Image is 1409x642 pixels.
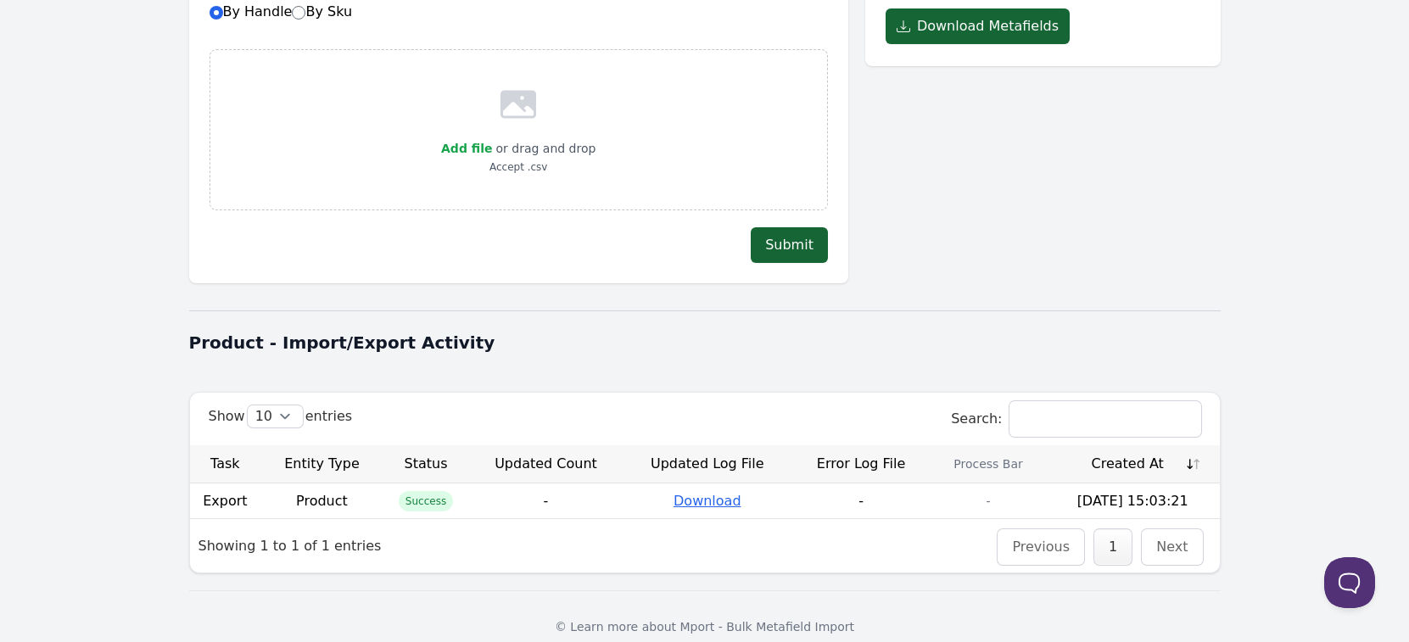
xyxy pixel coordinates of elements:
p: or drag and drop [492,138,595,159]
a: 1 [1109,539,1117,555]
span: Success [399,491,453,511]
input: Search: [1009,401,1201,437]
th: Created At: activate to sort column ascending [1046,445,1220,483]
span: Add file [441,142,492,155]
h1: Product - Import/Export Activity [189,331,1221,354]
label: By Handle [210,3,353,20]
td: - [931,483,1046,518]
label: By Sku [292,3,352,20]
a: Previous [1012,539,1070,555]
input: By Sku [292,6,305,20]
select: Showentries [248,405,303,427]
span: - [544,493,549,509]
input: By HandleBy Sku [210,6,223,20]
div: Showing 1 to 1 of 1 entries [190,524,390,567]
button: Download Metafields [886,8,1070,44]
a: Mport - Bulk Metafield Import [680,620,855,634]
td: Product [260,483,383,518]
iframe: Toggle Customer Support [1324,557,1375,608]
td: [DATE] 15:03:21 [1046,483,1220,518]
span: © Learn more about [555,620,676,634]
button: Submit [751,227,828,263]
label: Show entries [209,408,353,424]
label: Search: [951,410,1200,427]
p: Accept .csv [441,159,595,176]
td: Export [190,483,261,518]
span: - [858,493,864,509]
a: Download [674,493,741,509]
a: Next [1156,539,1188,555]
